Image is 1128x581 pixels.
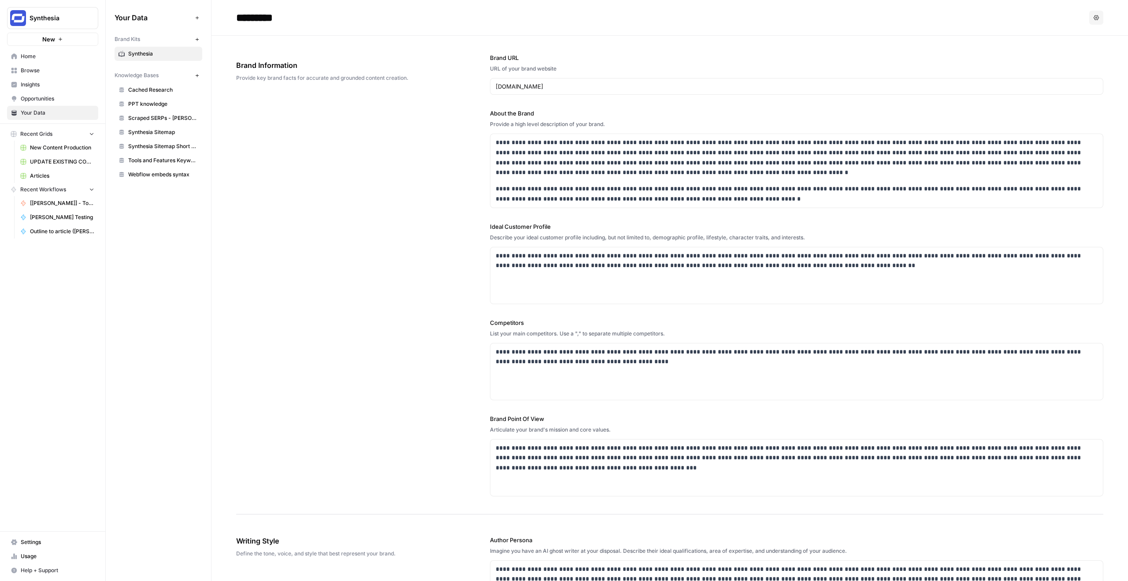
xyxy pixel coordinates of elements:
[128,50,198,58] span: Synthesia
[21,52,94,60] span: Home
[42,35,55,44] span: New
[21,538,94,546] span: Settings
[16,196,98,210] a: [[PERSON_NAME]] - Tools & Features Pages Refreshe - [MAIN WORKFLOW]
[16,210,98,224] a: [PERSON_NAME] Testing
[7,49,98,63] a: Home
[30,213,94,221] span: [PERSON_NAME] Testing
[7,127,98,141] button: Recent Grids
[128,86,198,94] span: Cached Research
[236,550,441,558] span: Define the tone, voice, and style that best represent your brand.
[115,111,202,125] a: Scraped SERPs - [PERSON_NAME]
[490,222,1103,231] label: Ideal Customer Profile
[490,536,1103,544] label: Author Persona
[115,125,202,139] a: Synthesia Sitemap
[30,14,83,22] span: Synthesia
[490,65,1103,73] div: URL of your brand website
[236,60,441,71] span: Brand Information
[128,128,198,136] span: Synthesia Sitemap
[115,12,192,23] span: Your Data
[7,63,98,78] a: Browse
[490,109,1103,118] label: About the Brand
[496,82,1098,91] input: www.sundaysoccer.com
[115,168,202,182] a: Webflow embeds syntax
[128,114,198,122] span: Scraped SERPs - [PERSON_NAME]
[115,71,159,79] span: Knowledge Bases
[21,67,94,74] span: Browse
[490,426,1103,434] div: Articulate your brand's mission and core values.
[7,535,98,549] a: Settings
[7,7,98,29] button: Workspace: Synthesia
[115,35,140,43] span: Brand Kits
[128,171,198,179] span: Webflow embeds syntax
[490,547,1103,555] div: Imagine you have an AI ghost writer at your disposal. Describe their ideal qualifications, area o...
[21,566,94,574] span: Help + Support
[490,120,1103,128] div: Provide a high level description of your brand.
[7,106,98,120] a: Your Data
[490,234,1103,242] div: Describe your ideal customer profile including, but not limited to, demographic profile, lifestyl...
[30,144,94,152] span: New Content Production
[7,563,98,577] button: Help + Support
[20,186,66,194] span: Recent Workflows
[7,33,98,46] button: New
[21,109,94,117] span: Your Data
[16,141,98,155] a: New Content Production
[236,74,441,82] span: Provide key brand facts for accurate and grounded content creation.
[30,199,94,207] span: [[PERSON_NAME]] - Tools & Features Pages Refreshe - [MAIN WORKFLOW]
[10,10,26,26] img: Synthesia Logo
[490,414,1103,423] label: Brand Point Of View
[16,224,98,238] a: Outline to article ([PERSON_NAME]'s fork)
[21,95,94,103] span: Opportunities
[7,92,98,106] a: Opportunities
[7,183,98,196] button: Recent Workflows
[30,227,94,235] span: Outline to article ([PERSON_NAME]'s fork)
[115,83,202,97] a: Cached Research
[115,139,202,153] a: Synthesia Sitemap Short List
[16,155,98,169] a: UPDATE EXISTING CONTENT
[115,47,202,61] a: Synthesia
[21,552,94,560] span: Usage
[128,100,198,108] span: PPT knowledge
[7,549,98,563] a: Usage
[490,318,1103,327] label: Competitors
[490,330,1103,338] div: List your main competitors. Use a "," to separate multiple competitors.
[21,81,94,89] span: Insights
[115,153,202,168] a: Tools and Features Keywords - Test
[30,172,94,180] span: Articles
[236,536,441,546] span: Writing Style
[128,142,198,150] span: Synthesia Sitemap Short List
[7,78,98,92] a: Insights
[128,156,198,164] span: Tools and Features Keywords - Test
[490,53,1103,62] label: Brand URL
[16,169,98,183] a: Articles
[30,158,94,166] span: UPDATE EXISTING CONTENT
[20,130,52,138] span: Recent Grids
[115,97,202,111] a: PPT knowledge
